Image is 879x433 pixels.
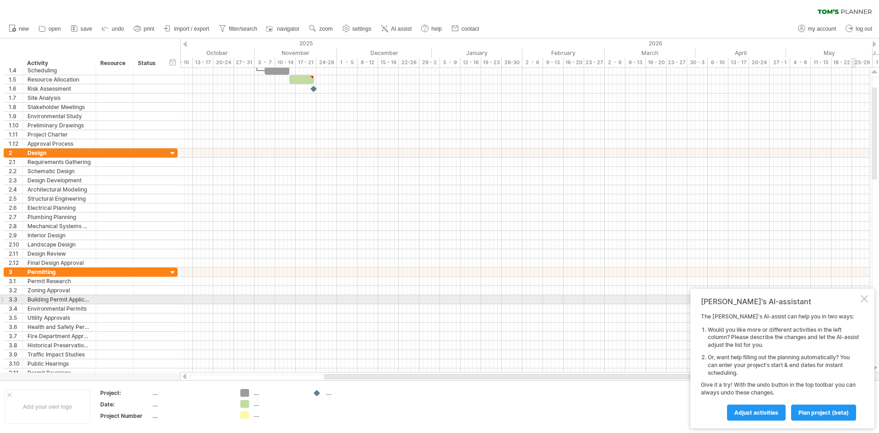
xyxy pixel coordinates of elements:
[449,23,482,35] a: contact
[9,167,22,175] div: 2.2
[786,48,873,58] div: May 2026
[9,313,22,322] div: 3.5
[9,222,22,230] div: 2.8
[49,26,61,32] span: open
[19,26,29,32] span: new
[174,26,209,32] span: import / export
[9,66,22,75] div: 1.4
[843,23,875,35] a: log out
[27,268,91,276] div: Permitting
[27,323,91,331] div: Health and Safety Permits
[27,66,91,75] div: Scheduling
[9,304,22,313] div: 3.4
[296,58,316,67] div: 17 - 21
[625,58,646,67] div: 9 - 13
[254,400,304,408] div: ....
[217,23,260,35] a: filter/search
[254,389,304,397] div: ....
[213,58,234,67] div: 20-24
[100,59,128,68] div: Resource
[798,409,849,416] span: plan project (beta)
[564,58,584,67] div: 16 - 20
[131,23,157,35] a: print
[605,48,695,58] div: March 2026
[9,158,22,166] div: 2.1
[9,323,22,331] div: 3.6
[152,412,229,420] div: ....
[9,350,22,359] div: 3.9
[254,411,304,419] div: ....
[152,400,229,408] div: ....
[734,409,778,416] span: Adjust activities
[9,93,22,102] div: 1.7
[9,286,22,295] div: 3.2
[27,213,91,221] div: Plumbing Planning
[160,48,255,58] div: October 2025
[852,58,873,67] div: 25-29
[255,58,275,67] div: 3 - 7
[790,58,811,67] div: 4 - 8
[831,58,852,67] div: 18 - 22
[9,231,22,240] div: 2.9
[9,341,22,350] div: 3.8
[27,240,91,249] div: Landscape Design
[708,354,859,377] li: Or, want help filling out the planning automatically? You can enter your project's start & end da...
[9,359,22,368] div: 3.10
[27,368,91,377] div: Permit Revisions
[193,58,213,67] div: 13 - 17
[27,222,91,230] div: Mechanical Systems Design
[326,389,376,397] div: ....
[99,23,127,35] a: undo
[9,295,22,304] div: 3.3
[307,23,335,35] a: zoom
[728,58,749,67] div: 13 - 17
[100,400,151,408] div: Date:
[27,139,91,148] div: Approval Process
[27,176,91,185] div: Design Development
[9,258,22,267] div: 2.12
[27,295,91,304] div: Building Permit Application
[27,249,91,258] div: Design Review
[399,58,419,67] div: 22-26
[791,405,856,421] a: plan project (beta)
[27,277,91,285] div: Permit Research
[749,58,770,67] div: 20-24
[391,26,412,32] span: AI assist
[9,139,22,148] div: 1.12
[667,58,687,67] div: 23 - 27
[481,58,502,67] div: 19 - 23
[9,249,22,258] div: 2.11
[138,59,158,68] div: Status
[353,26,371,32] span: settings
[81,26,92,32] span: save
[9,84,22,93] div: 1.6
[265,23,302,35] a: navigator
[701,297,859,306] div: [PERSON_NAME]'s AI-assistant
[36,23,64,35] a: open
[708,326,859,349] li: Would you like more or different activities in the left column? Please describe the changes and l...
[9,121,22,130] div: 1.10
[337,58,358,67] div: 1 - 5
[27,158,91,166] div: Requirements Gathering
[9,203,22,212] div: 2.6
[27,231,91,240] div: Interior Design
[9,240,22,249] div: 2.10
[27,121,91,130] div: Preliminary Drawings
[461,58,481,67] div: 12 - 16
[275,58,296,67] div: 10 - 14
[432,48,522,58] div: January 2026
[431,26,442,32] span: help
[9,268,22,276] div: 3
[727,405,786,421] a: Adjust activities
[27,167,91,175] div: Schematic Design
[27,313,91,322] div: Utility Approvals
[9,332,22,340] div: 3.7
[27,112,91,121] div: Environmental Study
[811,58,831,67] div: 11 - 15
[9,75,22,84] div: 1.5
[100,389,151,397] div: Project:
[337,48,432,58] div: December 2025
[27,130,91,139] div: Project Charter
[27,75,91,84] div: Resource Allocation
[68,23,95,35] a: save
